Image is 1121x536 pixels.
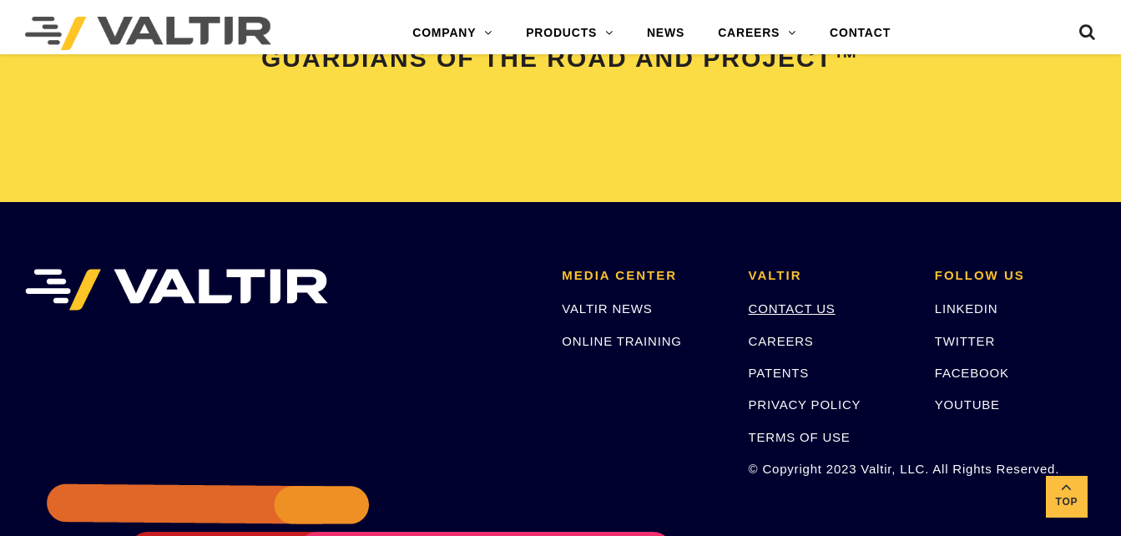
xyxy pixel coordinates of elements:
a: Top [1046,476,1088,518]
a: ONLINE TRAINING [562,334,681,348]
p: © Copyright 2023 Valtir, LLC. All Rights Reserved. [749,459,910,478]
a: LINKEDIN [935,301,998,316]
a: CONTACT US [749,301,836,316]
a: CAREERS [749,334,814,348]
h2: VALTIR [749,269,910,283]
a: VALTIR NEWS [562,301,652,316]
a: FACEBOOK [935,366,1009,380]
h2: FOLLOW US [935,269,1096,283]
span: Top [1046,493,1088,512]
a: TWITTER [935,334,995,348]
span: GUARDIANS OF THE ROAD AND PROJECT™ [261,44,860,72]
a: CAREERS [701,17,813,50]
a: TERMS OF USE [749,430,851,444]
h2: MEDIA CENTER [562,269,723,283]
a: NEWS [630,17,701,50]
a: PATENTS [749,366,810,380]
img: VALTIR [25,269,328,311]
a: YOUTUBE [935,397,1000,412]
a: PRIVACY POLICY [749,397,861,412]
a: COMPANY [396,17,509,50]
a: CONTACT [813,17,907,50]
img: Valtir [25,17,271,50]
a: PRODUCTS [509,17,630,50]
